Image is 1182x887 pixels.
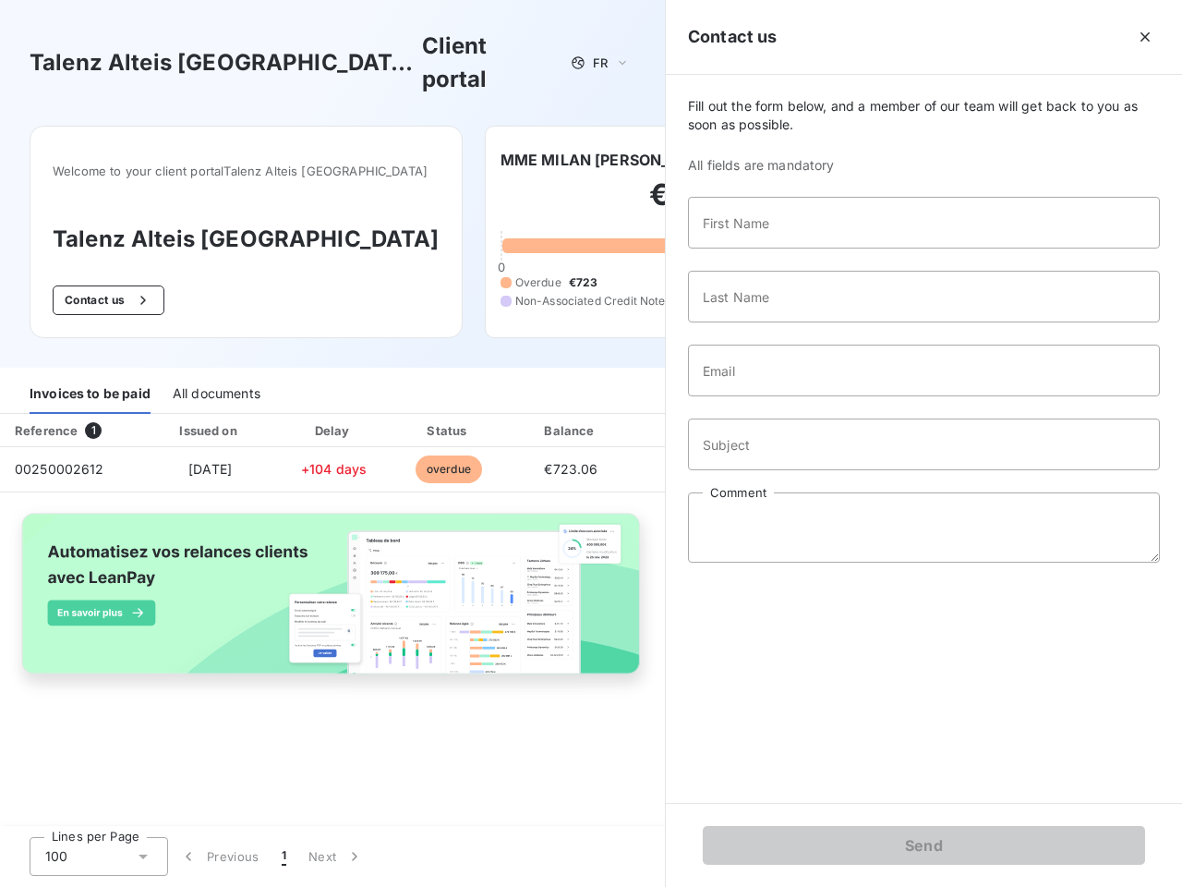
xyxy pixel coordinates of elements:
[30,375,151,414] div: Invoices to be paid
[146,421,273,440] div: Issued on
[271,837,297,876] button: 1
[688,97,1160,134] span: Fill out the form below, and a member of our team will get back to you as soon as possible.
[593,55,608,70] span: FR
[168,837,271,876] button: Previous
[393,421,503,440] div: Status
[173,375,260,414] div: All documents
[544,461,597,477] span: €723.06
[53,286,164,315] button: Contact us
[688,345,1160,396] input: placeholder
[7,504,657,701] img: banner
[515,293,671,310] span: Non-Associated Credit Notes
[282,847,286,866] span: 1
[688,24,778,50] h5: Contact us
[688,197,1160,249] input: placeholder
[688,419,1160,470] input: placeholder
[297,837,375,876] button: Next
[688,271,1160,322] input: placeholder
[511,421,631,440] div: Balance
[416,456,482,483] span: overdue
[498,260,505,274] span: 0
[422,30,558,96] h3: Client portal
[569,274,598,291] span: €723
[53,223,440,256] h3: Talenz Alteis [GEOGRAPHIC_DATA]
[53,164,440,178] span: Welcome to your client portal Talenz Alteis [GEOGRAPHIC_DATA]
[638,421,731,440] div: PDF
[501,176,923,232] h2: €723.06
[688,156,1160,175] span: All fields are mandatory
[15,423,78,438] div: Reference
[85,422,102,439] span: 1
[515,274,561,291] span: Overdue
[188,461,232,477] span: [DATE]
[301,461,367,477] span: +104 days
[282,421,387,440] div: Delay
[501,149,923,171] h6: MME MILAN [PERSON_NAME] [PERSON_NAME] - 074595
[30,46,415,79] h3: Talenz Alteis [GEOGRAPHIC_DATA]
[45,847,67,866] span: 100
[703,826,1145,865] button: Send
[15,461,104,477] span: 00250002612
